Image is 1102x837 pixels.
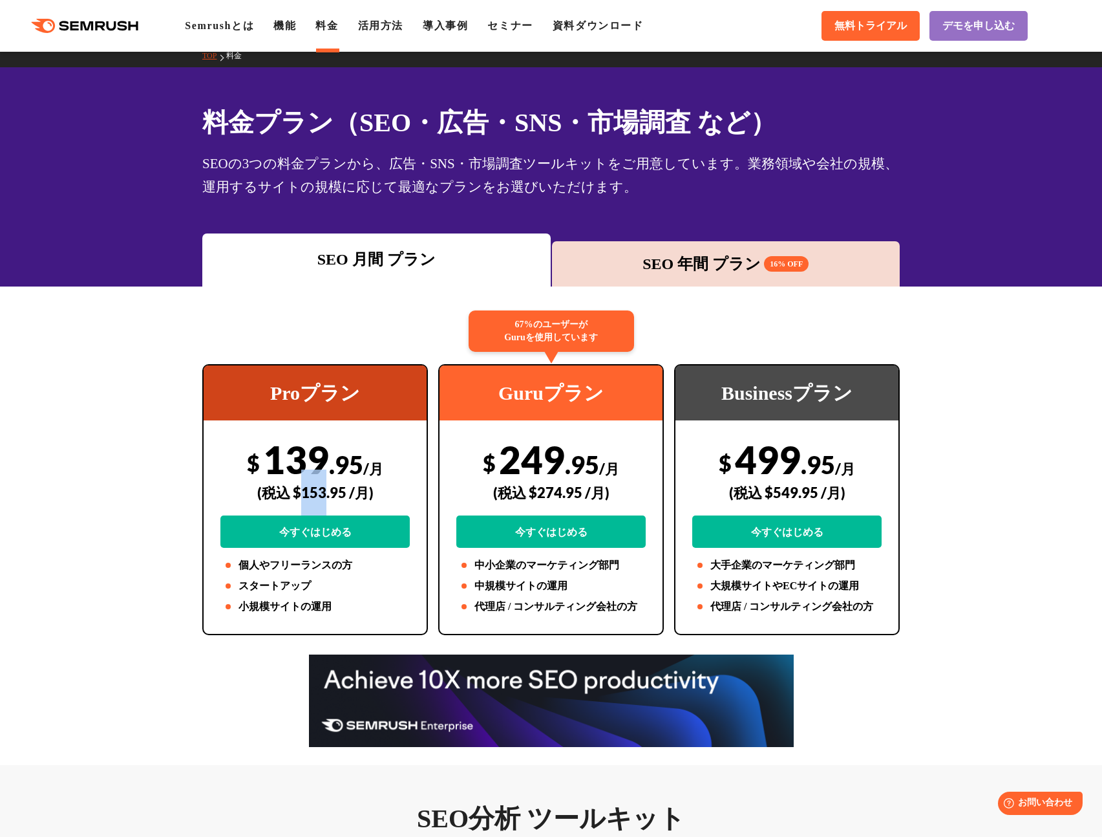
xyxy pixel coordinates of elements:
div: (税込 $274.95 /月) [456,470,646,516]
li: 中規模サイトの運用 [456,578,646,594]
span: 無料トライアル [834,19,907,33]
div: 499 [692,437,882,548]
a: 活用方法 [358,20,403,31]
span: $ [247,450,260,476]
a: 今すぐはじめる [220,516,410,548]
li: 個人やフリーランスの方 [220,558,410,573]
iframe: Help widget launcher [987,787,1088,823]
span: 16% OFF [764,256,809,272]
a: 資料ダウンロード [553,20,644,31]
h1: 料金プラン（SEO・広告・SNS・市場調査 など） [202,103,900,142]
li: 大手企業のマーケティング部門 [692,558,882,573]
div: SEOの3つの料金プランから、広告・SNS・市場調査ツールキットをご用意しています。業務領域や会社の規模、運用するサイトの規模に応じて最適なプランをお選びいただけます。 [202,152,900,199]
li: 代理店 / コンサルティング会社の方 [692,599,882,614]
span: .95 [329,450,363,479]
a: 導入事例 [423,20,468,31]
span: デモを申し込む [942,19,1015,33]
li: 中小企業のマーケティング部門 [456,558,646,573]
div: 67%のユーザーが Guruを使用しています [469,310,634,352]
div: SEO 年間 プラン [558,252,894,276]
div: Businessプラン [675,365,898,420]
span: .95 [565,450,599,479]
a: TOP [202,51,226,60]
div: 139 [220,437,410,548]
h3: SEO分析 ツールキット [202,803,900,835]
div: 249 [456,437,646,548]
span: $ [719,450,732,476]
span: .95 [801,450,835,479]
div: Guruプラン [440,365,662,420]
div: (税込 $153.95 /月) [220,470,410,516]
a: 無料トライアル [821,11,920,41]
a: 今すぐはじめる [692,516,882,548]
a: セミナー [487,20,533,31]
li: 大規模サイトやECサイトの運用 [692,578,882,594]
a: 機能 [273,20,296,31]
a: 料金 [315,20,338,31]
li: スタートアップ [220,578,410,594]
div: SEO 月間 プラン [209,248,544,271]
span: /月 [835,460,855,477]
span: /月 [363,460,383,477]
a: 今すぐはじめる [456,516,646,548]
div: (税込 $549.95 /月) [692,470,882,516]
li: 小規模サイトの運用 [220,599,410,614]
div: Proプラン [204,365,427,420]
a: デモを申し込む [929,11,1028,41]
a: Semrushとは [185,20,254,31]
a: 料金 [226,51,251,60]
span: $ [483,450,496,476]
li: 代理店 / コンサルティング会社の方 [456,599,646,614]
span: /月 [599,460,619,477]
